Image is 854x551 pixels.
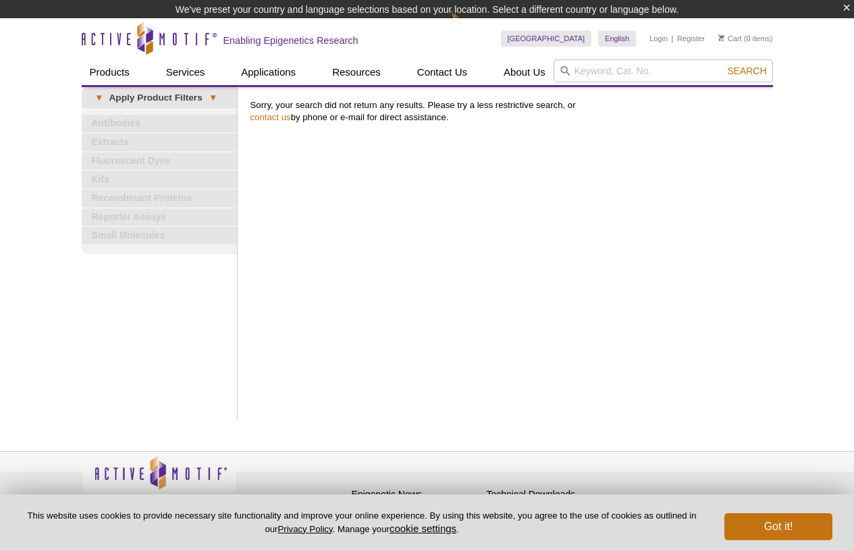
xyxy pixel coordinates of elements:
[223,34,358,47] h2: Enabling Epigenetics Research
[598,30,636,47] a: English
[88,92,109,104] span: ▾
[496,59,554,85] a: About Us
[82,190,237,207] a: Recombinant Proteins
[82,87,237,109] a: ▾Apply Product Filters▾
[718,34,724,41] img: Your Cart
[82,209,237,226] a: Reporter Assays
[233,59,304,85] a: Applications
[244,487,296,507] a: Privacy Policy
[22,510,702,535] p: This website uses cookies to provide necessary site functionality and improve your online experie...
[352,489,480,500] h4: Epigenetic News
[203,92,223,104] span: ▾
[158,59,213,85] a: Services
[250,99,766,124] p: Sorry, your search did not return any results. Please try a less restrictive search, or by phone ...
[718,34,742,43] a: Cart
[451,10,487,42] img: Change Here
[677,34,705,43] a: Register
[277,524,332,534] a: Privacy Policy
[723,65,770,77] button: Search
[82,115,237,132] a: Antibodies
[82,134,237,151] a: Extracts
[501,30,592,47] a: [GEOGRAPHIC_DATA]
[649,34,668,43] a: Login
[82,171,237,188] a: Kits
[727,65,766,76] span: Search
[409,59,475,85] a: Contact Us
[622,475,723,505] table: Click to Verify - This site chose Symantec SSL for secure e-commerce and confidential communicati...
[82,227,237,244] a: Small Molecules
[82,153,237,170] a: Fluorescent Dyes
[82,59,138,85] a: Products
[554,59,773,82] input: Keyword, Cat. No.
[390,523,456,534] button: cookie settings
[672,30,674,47] li: |
[324,59,389,85] a: Resources
[250,112,291,122] a: contact us
[724,513,832,540] button: Got it!
[718,30,773,47] li: (0 items)
[82,452,237,506] img: Active Motif,
[487,489,615,500] h4: Technical Downloads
